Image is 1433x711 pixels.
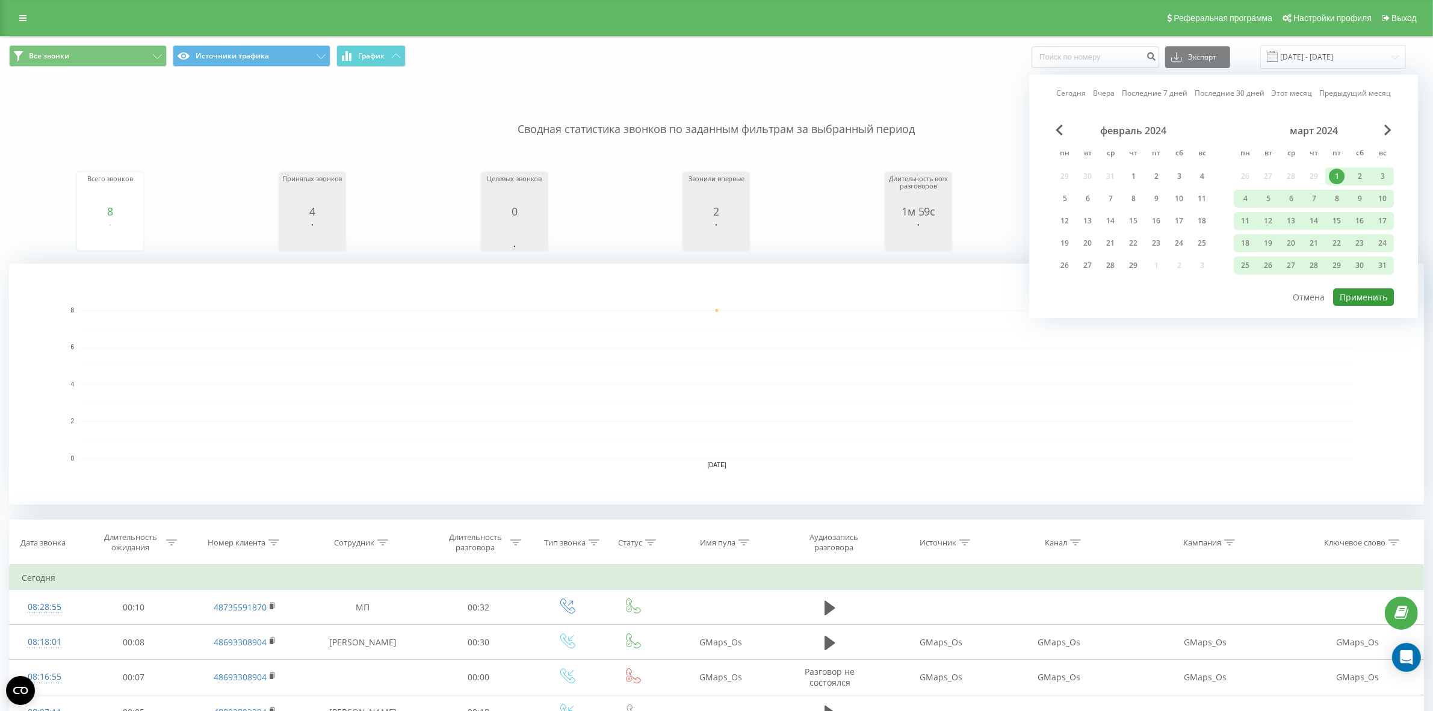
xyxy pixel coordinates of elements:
[920,538,956,548] div: Источник
[1371,234,1394,252] div: вс 24 мар. 2024 г.
[1170,145,1188,163] abbr: суббота
[1103,258,1118,273] div: 28
[10,566,1424,590] td: Сегодня
[1373,145,1391,163] abbr: воскресенье
[1147,145,1165,163] abbr: пятница
[1122,234,1145,252] div: чт 22 февр. 2024 г.
[484,217,545,253] div: A chart.
[1122,167,1145,185] div: чт 1 февр. 2024 г.
[1194,191,1210,206] div: 11
[424,590,533,625] td: 00:32
[664,625,778,660] td: GMaps_Os
[1282,145,1300,163] abbr: среда
[302,590,424,625] td: МП
[1391,13,1417,23] span: Выход
[1257,212,1280,230] div: вт 12 мар. 2024 г.
[1118,660,1292,695] td: GMaps_Os
[1260,235,1276,251] div: 19
[1352,169,1367,184] div: 2
[1325,234,1348,252] div: пт 22 мар. 2024 г.
[1329,213,1345,229] div: 15
[1280,212,1302,230] div: ср 13 мар. 2024 г.
[1283,213,1299,229] div: 13
[1237,235,1253,251] div: 18
[1145,234,1168,252] div: пт 23 февр. 2024 г.
[1076,256,1099,275] div: вт 27 февр. 2024 г.
[1122,256,1145,275] div: чт 29 февр. 2024 г.
[1272,87,1312,99] a: Этот месяц
[70,418,74,425] text: 2
[1194,169,1210,184] div: 4
[1257,256,1280,275] div: вт 26 мар. 2024 г.
[1375,169,1390,184] div: 3
[1122,190,1145,208] div: чт 8 февр. 2024 г.
[1257,234,1280,252] div: вт 19 мар. 2024 г.
[1148,213,1164,229] div: 16
[484,205,545,217] div: 0
[334,538,374,548] div: Сотрудник
[1325,256,1348,275] div: пт 29 мар. 2024 г.
[1292,625,1423,660] td: GMaps_Os
[1392,643,1421,672] div: Open Intercom Messenger
[1319,87,1391,99] a: Предыдущий месяц
[1076,234,1099,252] div: вт 20 февр. 2024 г.
[1237,258,1253,273] div: 25
[1190,190,1213,208] div: вс 11 февр. 2024 г.
[9,264,1424,505] svg: A chart.
[22,630,67,654] div: 08:18:01
[80,217,140,253] svg: A chart.
[1305,145,1323,163] abbr: четверг
[1306,213,1322,229] div: 14
[6,676,35,705] button: Open CMP widget
[1053,234,1076,252] div: пн 19 февр. 2024 г.
[1375,258,1390,273] div: 31
[1099,190,1122,208] div: ср 7 февр. 2024 г.
[1124,145,1142,163] abbr: четверг
[1236,145,1254,163] abbr: понедельник
[1057,191,1072,206] div: 5
[1325,212,1348,230] div: пт 15 мар. 2024 г.
[70,344,74,351] text: 6
[214,636,267,648] a: 48693308904
[1045,538,1067,548] div: Канал
[1237,213,1253,229] div: 11
[1283,191,1299,206] div: 6
[686,175,746,205] div: Звонили впервые
[9,98,1424,137] p: Сводная статистика звонков по заданным фильтрам за выбранный период
[1352,213,1367,229] div: 16
[1122,212,1145,230] div: чт 15 февр. 2024 г.
[1125,235,1141,251] div: 22
[1234,212,1257,230] div: пн 11 мар. 2024 г.
[424,660,533,695] td: 00:00
[1103,191,1118,206] div: 7
[686,217,746,253] svg: A chart.
[1375,235,1390,251] div: 24
[1260,213,1276,229] div: 12
[1190,212,1213,230] div: вс 18 февр. 2024 г.
[1125,213,1141,229] div: 15
[1195,87,1264,99] a: Последние 30 дней
[1328,145,1346,163] abbr: пятница
[888,175,949,205] div: Длительность всех разговоров
[1080,235,1095,251] div: 20
[208,538,265,548] div: Номер клиента
[70,455,74,462] text: 0
[1190,234,1213,252] div: вс 25 февр. 2024 г.
[1348,234,1371,252] div: сб 23 мар. 2024 г.
[1234,256,1257,275] div: пн 25 мар. 2024 г.
[888,217,949,253] svg: A chart.
[1168,167,1190,185] div: сб 3 февр. 2024 г.
[1293,13,1372,23] span: Настройки профиля
[1371,167,1394,185] div: вс 3 мар. 2024 г.
[805,666,855,688] span: Разговор не состоялся
[700,538,735,548] div: Имя пула
[1053,256,1076,275] div: пн 26 февр. 2024 г.
[1076,190,1099,208] div: вт 6 февр. 2024 г.
[1125,258,1141,273] div: 29
[1283,235,1299,251] div: 20
[1101,145,1119,163] abbr: среда
[80,175,140,205] div: Всего звонков
[1190,167,1213,185] div: вс 4 февр. 2024 г.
